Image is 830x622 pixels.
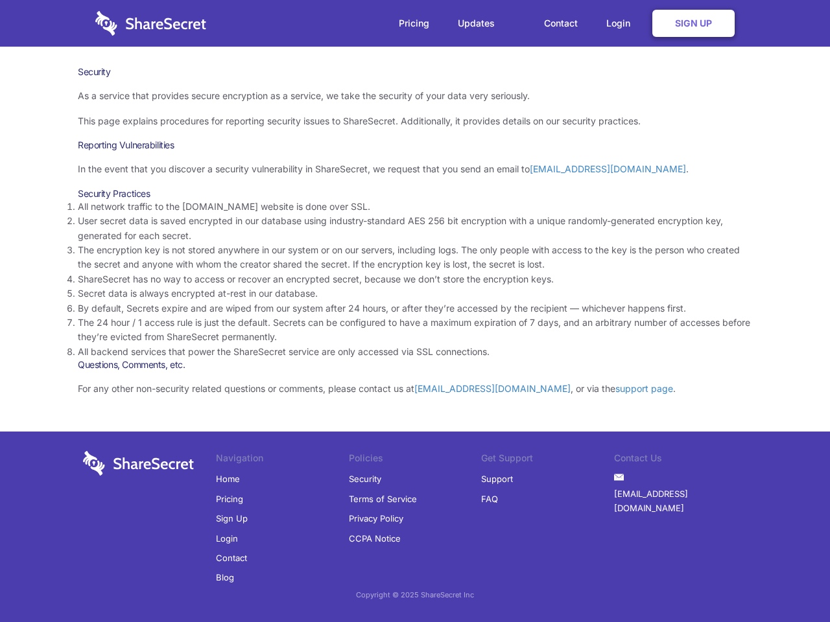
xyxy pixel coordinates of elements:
[78,139,752,151] h3: Reporting Vulnerabilities
[216,451,349,469] li: Navigation
[593,3,650,43] a: Login
[349,489,417,509] a: Terms of Service
[78,89,752,103] p: As a service that provides secure encryption as a service, we take the security of your data very...
[614,484,747,518] a: [EMAIL_ADDRESS][DOMAIN_NAME]
[78,66,752,78] h1: Security
[481,451,614,469] li: Get Support
[531,3,591,43] a: Contact
[78,286,752,301] li: Secret data is always encrypted at-rest in our database.
[78,301,752,316] li: By default, Secrets expire and are wiped from our system after 24 hours, or after they’re accesse...
[95,11,206,36] img: logo-wordmark-white-trans-d4663122ce5f474addd5e946df7df03e33cb6a1c49d2221995e7729f52c070b2.svg
[78,200,752,214] li: All network traffic to the [DOMAIN_NAME] website is done over SSL.
[216,469,240,489] a: Home
[216,509,248,528] a: Sign Up
[78,214,752,243] li: User secret data is saved encrypted in our database using industry-standard AES 256 bit encryptio...
[216,568,234,587] a: Blog
[481,469,513,489] a: Support
[78,188,752,200] h3: Security Practices
[78,114,752,128] p: This page explains procedures for reporting security issues to ShareSecret. Additionally, it prov...
[78,359,752,371] h3: Questions, Comments, etc.
[414,383,571,394] a: [EMAIL_ADDRESS][DOMAIN_NAME]
[349,529,401,548] a: CCPA Notice
[78,272,752,286] li: ShareSecret has no way to access or recover an encrypted secret, because we don’t store the encry...
[614,451,747,469] li: Contact Us
[481,489,498,509] a: FAQ
[78,243,752,272] li: The encryption key is not stored anywhere in our system or on our servers, including logs. The on...
[78,345,752,359] li: All backend services that power the ShareSecret service are only accessed via SSL connections.
[216,529,238,548] a: Login
[349,469,381,489] a: Security
[216,489,243,509] a: Pricing
[216,548,247,568] a: Contact
[78,316,752,345] li: The 24 hour / 1 access rule is just the default. Secrets can be configured to have a maximum expi...
[83,451,194,476] img: logo-wordmark-white-trans-d4663122ce5f474addd5e946df7df03e33cb6a1c49d2221995e7729f52c070b2.svg
[78,382,752,396] p: For any other non-security related questions or comments, please contact us at , or via the .
[615,383,673,394] a: support page
[386,3,442,43] a: Pricing
[349,451,482,469] li: Policies
[78,162,752,176] p: In the event that you discover a security vulnerability in ShareSecret, we request that you send ...
[349,509,403,528] a: Privacy Policy
[652,10,735,37] a: Sign Up
[530,163,686,174] a: [EMAIL_ADDRESS][DOMAIN_NAME]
